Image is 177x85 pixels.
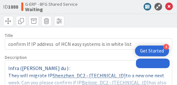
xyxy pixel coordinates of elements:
[140,48,164,54] div: Get Started
[163,44,169,50] div: 4
[135,46,169,56] div: Open Get Started checklist, remaining modules: 4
